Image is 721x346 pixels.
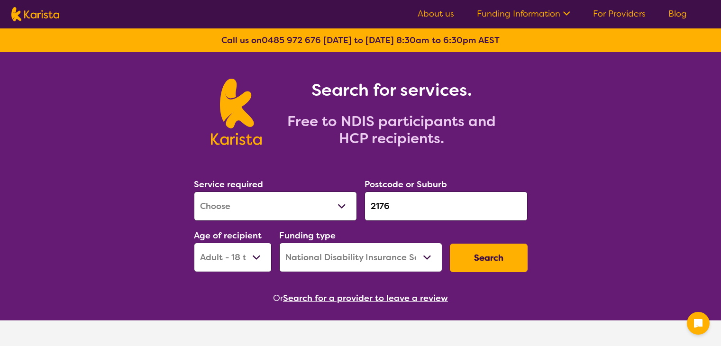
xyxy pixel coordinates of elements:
[668,8,687,19] a: Blog
[273,291,283,305] span: Or
[221,35,500,46] b: Call us on [DATE] to [DATE] 8:30am to 6:30pm AEST
[450,244,528,272] button: Search
[273,79,510,101] h1: Search for services.
[279,230,336,241] label: Funding type
[283,291,448,305] button: Search for a provider to leave a review
[273,113,510,147] h2: Free to NDIS participants and HCP recipients.
[194,230,262,241] label: Age of recipient
[418,8,454,19] a: About us
[593,8,646,19] a: For Providers
[194,179,263,190] label: Service required
[477,8,570,19] a: Funding Information
[11,7,59,21] img: Karista logo
[211,79,262,145] img: Karista logo
[262,35,321,46] a: 0485 972 676
[365,179,447,190] label: Postcode or Suburb
[365,191,528,221] input: Type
